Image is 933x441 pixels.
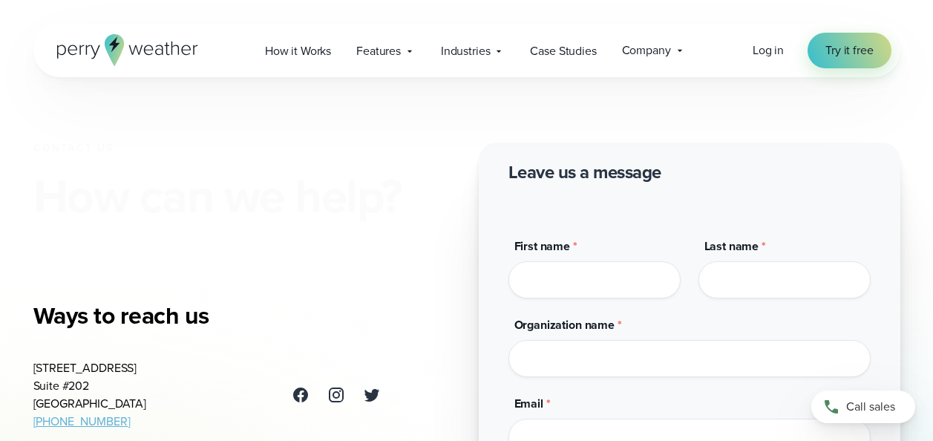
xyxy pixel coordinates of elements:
[356,42,401,60] span: Features
[530,42,596,60] span: Case Studies
[808,33,891,68] a: Try it free
[252,36,344,66] a: How it Works
[33,359,146,431] address: [STREET_ADDRESS] Suite #202 [GEOGRAPHIC_DATA]
[514,238,571,255] span: First name
[33,301,381,330] h3: Ways to reach us
[753,42,784,59] a: Log in
[33,413,131,430] a: [PHONE_NUMBER]
[622,42,671,59] span: Company
[441,42,491,60] span: Industries
[846,398,895,416] span: Call sales
[517,36,609,66] a: Case Studies
[811,391,915,423] a: Call sales
[825,42,873,59] span: Try it free
[265,42,331,60] span: How it Works
[508,160,661,184] h2: Leave us a message
[514,395,543,412] span: Email
[704,238,759,255] span: Last name
[514,316,615,333] span: Organization name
